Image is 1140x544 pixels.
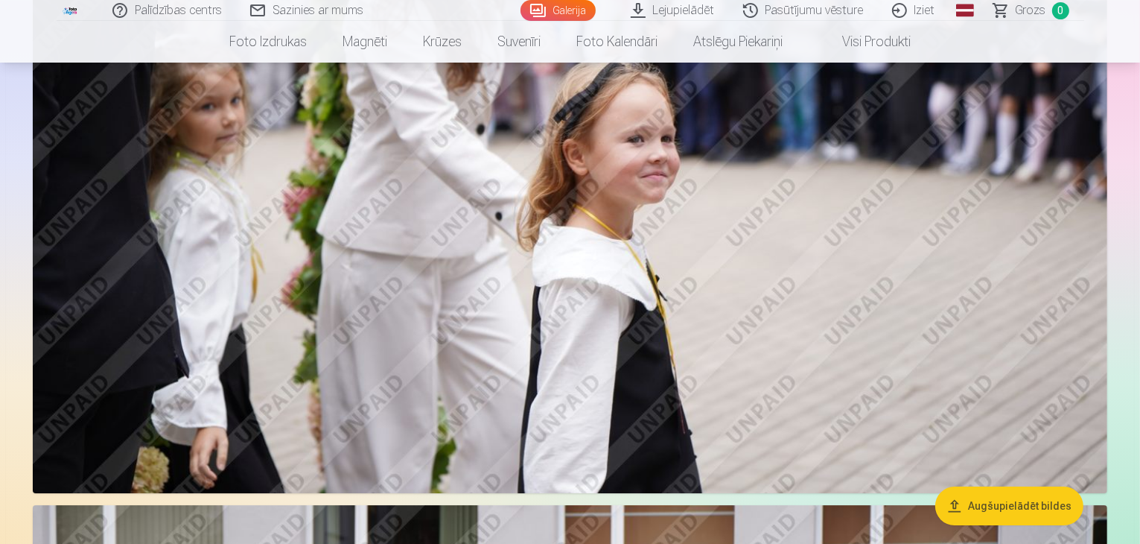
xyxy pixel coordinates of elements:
a: Suvenīri [480,21,558,63]
button: Augšupielādēt bildes [935,487,1083,526]
a: Visi produkti [800,21,929,63]
img: /fa3 [63,6,79,15]
a: Atslēgu piekariņi [675,21,800,63]
a: Magnēti [325,21,405,63]
span: Grozs [1016,1,1046,19]
a: Krūzes [405,21,480,63]
a: Foto kalendāri [558,21,675,63]
span: 0 [1052,2,1069,19]
a: Foto izdrukas [211,21,325,63]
